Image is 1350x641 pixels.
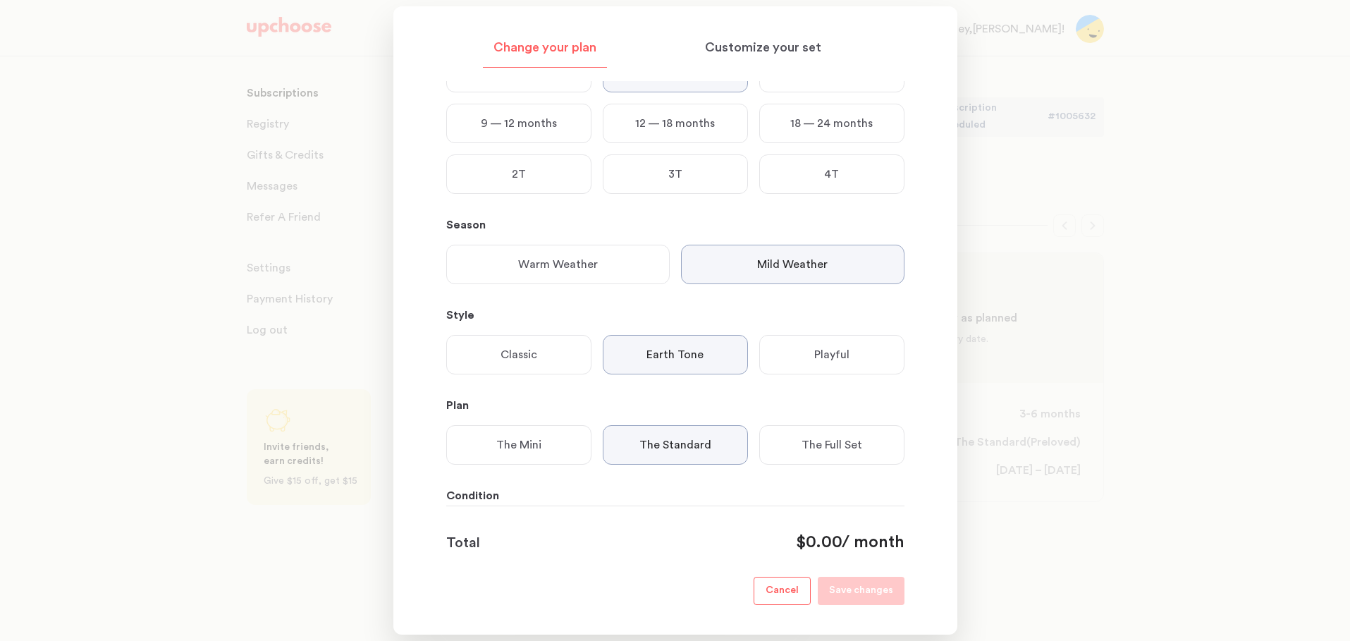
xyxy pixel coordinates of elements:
p: Earth Tone [646,346,704,363]
div: / month [796,532,904,554]
p: Total [446,532,480,554]
p: Mild Weather [757,256,828,273]
p: The Standard [639,437,711,453]
p: The Mini [496,437,541,453]
p: Warm Weather [518,256,598,273]
p: Condition [446,487,904,504]
p: The Full Set [802,437,862,453]
p: 9 — 12 months [481,115,557,132]
span: $0.00 [796,534,842,551]
p: Save changes [829,582,893,599]
button: Save changes [818,577,904,605]
p: Customize your set [705,39,821,56]
p: Cancel [766,582,799,599]
p: 12 — 18 months [635,115,715,132]
p: Style [446,307,904,324]
p: 4T [824,166,839,183]
p: Change your plan [493,39,596,56]
p: Plan [446,397,904,414]
p: 2T [512,166,526,183]
p: Playful [814,346,849,363]
p: 3T [668,166,682,183]
button: Cancel [754,577,811,605]
p: 18 — 24 months [790,115,873,132]
p: Season [446,216,904,233]
p: Classic [501,346,537,363]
